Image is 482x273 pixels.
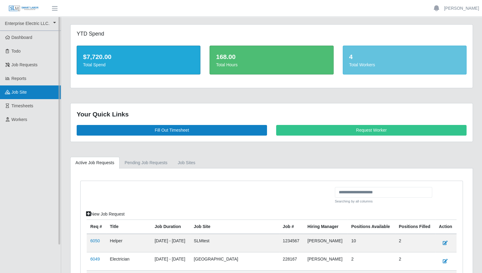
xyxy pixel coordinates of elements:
small: Searching by all columns [335,199,432,204]
span: Job Requests [12,62,38,67]
span: Timesheets [12,103,33,108]
th: job site [190,219,279,234]
th: Positions Available [348,219,395,234]
td: [PERSON_NAME] [304,252,348,270]
th: Positions Filled [395,219,435,234]
td: Electrician [106,252,151,270]
span: Todo [12,49,21,54]
a: 6050 [90,238,100,243]
td: 2 [395,252,435,270]
a: Active Job Requests [70,157,120,169]
a: 6049 [90,257,100,261]
div: Your Quick Links [77,109,466,119]
td: [GEOGRAPHIC_DATA] [190,252,279,270]
th: Req # [87,219,106,234]
a: Request Worker [276,125,466,136]
div: 168.00 [216,52,327,62]
td: 1234567 [279,234,304,252]
div: $7,720.00 [83,52,194,62]
td: [DATE] - [DATE] [151,252,190,270]
div: Total Spend [83,62,194,68]
td: 2 [348,252,395,270]
td: [PERSON_NAME] [304,234,348,252]
th: Job # [279,219,304,234]
div: 4 [349,52,460,62]
td: SLMtest [190,234,279,252]
span: Reports [12,76,26,81]
a: Pending Job Requests [120,157,173,169]
a: [PERSON_NAME] [444,5,479,12]
th: Title [106,219,151,234]
td: [DATE] - [DATE] [151,234,190,252]
th: Action [435,219,456,234]
img: SLM Logo [9,5,39,12]
span: Workers [12,117,27,122]
td: Helper [106,234,151,252]
a: Fill Out Timesheet [77,125,267,136]
span: job site [12,90,27,95]
div: Total Workers [349,62,460,68]
td: 228167 [279,252,304,270]
td: 2 [395,234,435,252]
th: Hiring Manager [304,219,348,234]
span: Dashboard [12,35,33,40]
th: Job Duration [151,219,190,234]
h5: YTD Spend [77,31,200,37]
a: job sites [173,157,201,169]
div: Total Hours [216,62,327,68]
td: 10 [348,234,395,252]
a: New Job Request [82,209,129,219]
